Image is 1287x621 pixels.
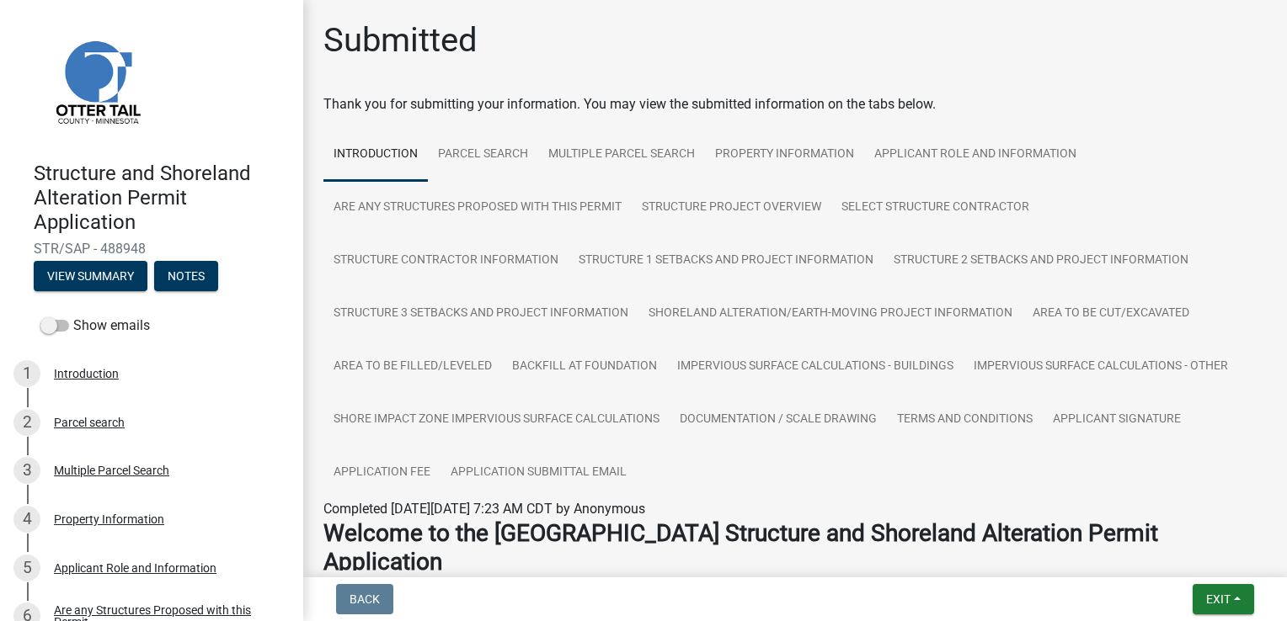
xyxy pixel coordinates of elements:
span: Completed [DATE][DATE] 7:23 AM CDT by Anonymous [323,501,645,517]
div: 2 [13,409,40,436]
a: Structure 2 Setbacks and project information [884,234,1199,288]
button: Exit [1193,584,1254,614]
a: Area to be Cut/Excavated [1023,287,1199,341]
a: Terms and Conditions [887,393,1043,447]
wm-modal-confirm: Notes [154,271,218,284]
a: Are any Structures Proposed with this Permit [323,181,632,235]
a: Structure 1 Setbacks and project information [569,234,884,288]
a: Structure Project Overview [632,181,831,235]
div: Parcel search [54,417,125,428]
div: 1 [13,360,40,387]
h1: Submitted [323,20,478,61]
img: Otter Tail County, Minnesota [34,18,160,144]
div: 3 [13,457,40,484]
a: Shoreland Alteration/Earth-Moving Project Information [638,287,1023,341]
a: Applicant Signature [1043,393,1191,447]
a: Select Structure Contractor [831,181,1039,235]
a: Shore Impact Zone Impervious Surface Calculations [323,393,670,447]
a: Property Information [705,128,864,182]
wm-modal-confirm: Summary [34,271,147,284]
a: Applicant Role and Information [864,128,1087,182]
div: 4 [13,506,40,533]
div: Applicant Role and Information [54,562,216,574]
span: STR/SAP - 488948 [34,241,270,257]
div: Thank you for submitting your information. You may view the submitted information on the tabs below. [323,94,1267,114]
a: Area to be Filled/Leveled [323,340,502,394]
a: Impervious Surface Calculations - Other [964,340,1238,394]
div: Property Information [54,513,164,525]
button: Notes [154,261,218,291]
span: Exit [1206,592,1231,606]
div: Multiple Parcel Search [54,464,169,476]
div: 5 [13,555,40,581]
span: Back [350,592,380,606]
a: Structure 3 Setbacks and project information [323,287,638,341]
label: Show emails [40,316,150,336]
a: Parcel search [428,128,538,182]
strong: Welcome to the [GEOGRAPHIC_DATA] Structure and Shoreland Alteration Permit Application [323,519,1158,576]
a: Introduction [323,128,428,182]
a: Application Fee [323,446,441,500]
a: Multiple Parcel Search [538,128,705,182]
a: Application Submittal Email [441,446,637,500]
button: View Summary [34,261,147,291]
h4: Structure and Shoreland Alteration Permit Application [34,162,290,234]
a: Structure Contractor Information [323,234,569,288]
a: Documentation / Scale Drawing [670,393,887,447]
a: Backfill at foundation [502,340,667,394]
a: Impervious Surface Calculations - Buildings [667,340,964,394]
button: Back [336,584,393,614]
div: Introduction [54,368,119,379]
